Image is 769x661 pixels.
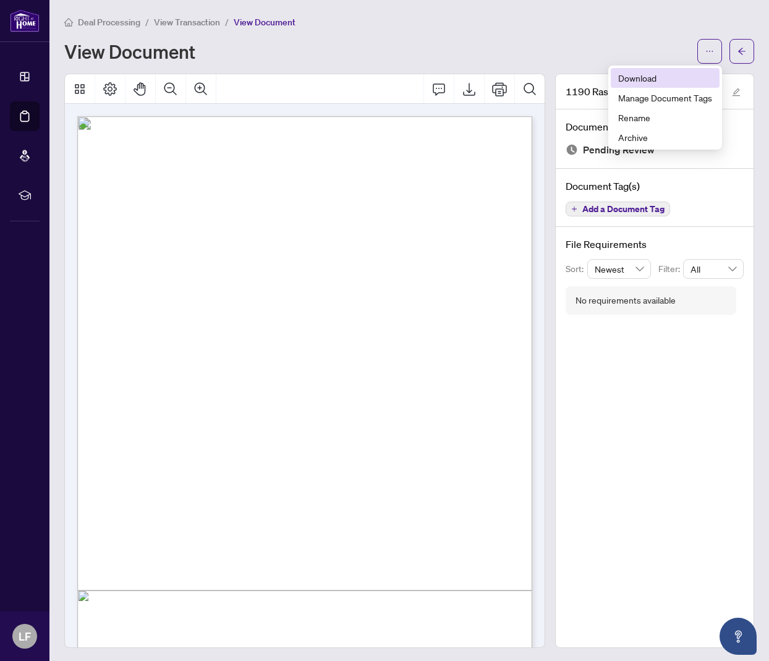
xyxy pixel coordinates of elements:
[566,202,670,216] button: Add a Document Tag
[566,143,578,156] img: Document Status
[145,15,149,29] li: /
[582,205,665,213] span: Add a Document Tag
[618,71,712,85] span: Download
[154,17,220,28] span: View Transaction
[19,628,31,645] span: LF
[583,142,655,158] span: Pending Review
[732,88,741,96] span: edit
[566,237,744,252] h4: File Requirements
[566,262,587,276] p: Sort:
[64,18,73,27] span: home
[618,111,712,124] span: Rename
[234,17,295,28] span: View Document
[690,260,736,278] span: All
[225,15,229,29] li: /
[737,47,746,56] span: arrow-left
[618,130,712,144] span: Archive
[658,262,683,276] p: Filter:
[705,47,714,56] span: ellipsis
[618,91,712,104] span: Manage Document Tags
[78,17,140,28] span: Deal Processing
[566,119,744,134] h4: Document Status
[566,179,744,194] h4: Document Tag(s)
[576,294,676,307] div: No requirements available
[571,206,577,212] span: plus
[64,41,195,61] h1: View Document
[10,9,40,32] img: logo
[720,618,757,655] button: Open asap
[595,260,644,278] span: Newest
[566,84,720,99] span: 1190 Raspberry Terr-Trade sheet-[PERSON_NAME] to reviedw.pdf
